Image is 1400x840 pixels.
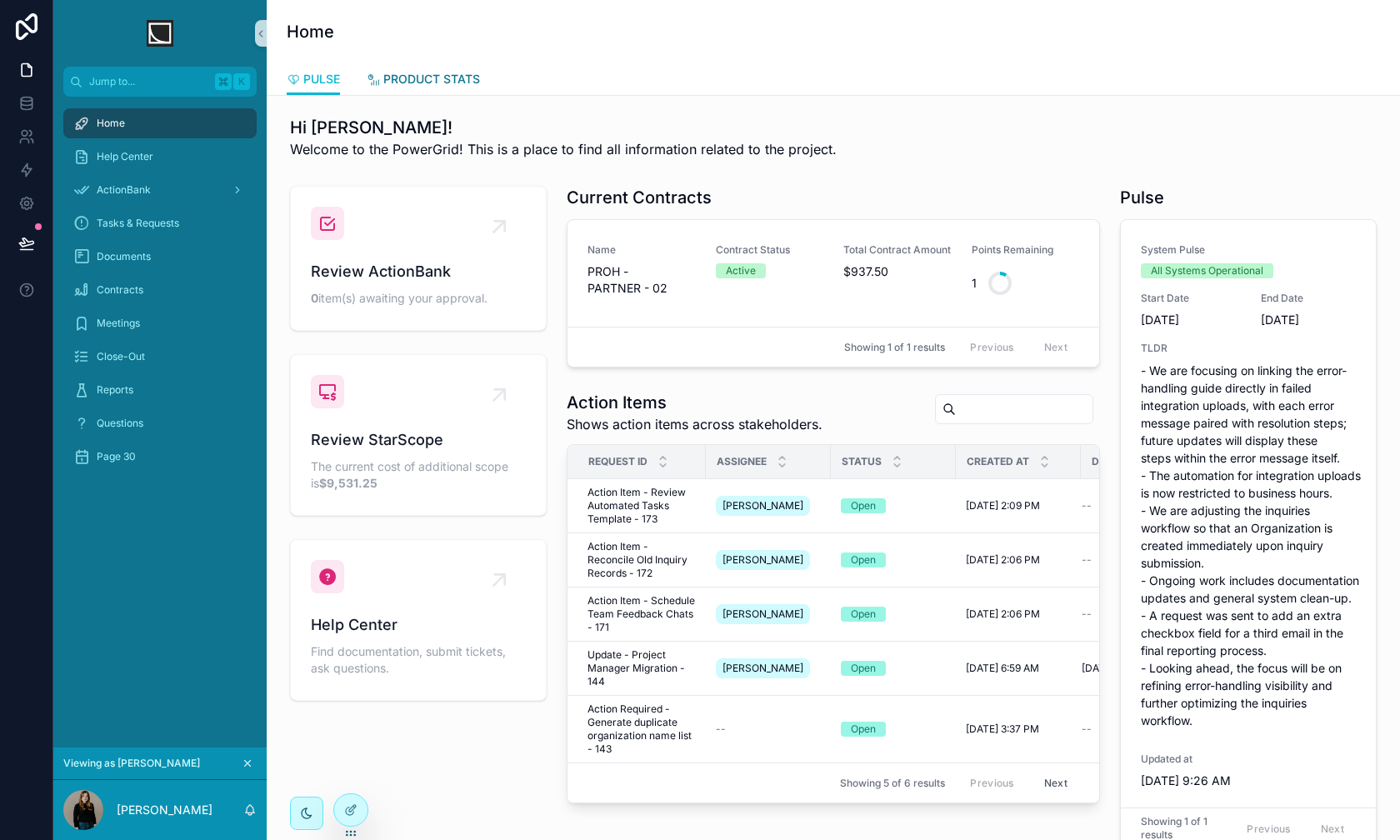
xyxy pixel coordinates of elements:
span: [DATE] [1261,312,1361,328]
span: Points Remaining [972,243,1080,257]
a: Help Center [63,142,257,172]
span: Page 30 [97,450,136,463]
a: PRODUCT STATS [367,64,480,97]
a: [PERSON_NAME] [716,547,821,573]
a: -- [1082,499,1186,512]
button: Next [1032,770,1079,796]
a: PULSE [287,64,340,96]
span: PROH - PARTNER - 02 [587,263,696,297]
span: -- [1082,553,1092,567]
strong: $9,531.25 [319,476,377,490]
div: scrollable content [53,97,267,493]
span: System Pulse [1141,243,1361,257]
p: - We are focusing on linking the error-handling guide directly in failed integration uploads, wit... [1141,362,1361,729]
a: [DATE] 2:09 PM [966,499,1071,512]
div: Open [851,552,876,567]
span: Close-Out [97,350,145,363]
a: Action Item - Schedule Team Feedback Chats - 171 [587,594,696,634]
a: NamePROH - PARTNER - 02Contract StatusActiveTotal Contract Amount$937.50Points Remaining1 [567,220,1099,327]
span: Tasks & Requests [97,217,179,230]
a: -- [1082,722,1186,736]
span: item(s) awaiting your approval. [311,290,526,307]
a: Reports [63,375,257,405]
p: [PERSON_NAME] [117,802,212,818]
span: Home [97,117,125,130]
a: Update - Project Manager Migration - 144 [587,648,696,688]
span: Viewing as [PERSON_NAME] [63,757,200,770]
a: Action Item - Review Automated Tasks Template - 173 [587,486,696,526]
span: -- [716,722,726,736]
span: TLDR [1141,342,1361,355]
span: Questions [97,417,143,430]
a: -- [716,722,821,736]
span: Status [842,455,882,468]
a: [DATE] 2:06 PM [966,607,1071,621]
div: Open [851,498,876,513]
a: Open [841,498,946,513]
span: [DATE] 2:06 PM [966,553,1040,567]
span: Showing 1 of 1 results [844,341,945,354]
a: -- [1082,607,1186,621]
a: -- [1082,553,1186,567]
span: Jump to... [89,75,208,88]
span: Request ID [588,455,647,468]
span: [DATE] 9:26 AM [1141,772,1361,789]
button: Jump to...K [63,67,257,97]
a: System PulseAll Systems OperationalStart Date[DATE]End Date[DATE]TLDR- We are focusing on linking... [1121,220,1376,812]
a: Contracts [63,275,257,305]
a: [DATE] 6:59 AM [966,662,1071,675]
a: Review ActionBank 0item(s) awaiting your approval. [291,187,546,330]
span: End Date [1261,292,1361,305]
a: Documents [63,242,257,272]
a: [DATE] 3:37 PM [966,722,1071,736]
a: Page 30 [63,442,257,472]
span: [PERSON_NAME] [722,499,803,512]
span: ActionBank [97,183,151,197]
div: Open [851,722,876,737]
a: [PERSON_NAME] [716,655,821,682]
span: [DATE] 3:37 PM [966,722,1039,736]
span: [DATE] 2:09 PM [966,499,1040,512]
a: Action Item - Reconcile Old Inquiry Records - 172 [587,540,696,580]
a: ActionBank [63,175,257,205]
a: [PERSON_NAME] [716,601,821,627]
span: [DATE] [1141,312,1241,328]
strong: 0 [311,291,318,305]
span: -- [1082,607,1092,621]
span: Help Center [97,150,153,163]
span: Find documentation, submit tickets, ask questions. [311,643,526,677]
span: Updated at [1141,752,1361,766]
a: Tasks & Requests [63,208,257,238]
span: K [235,75,248,88]
span: Action Required - Generate duplicate organization name list - 143 [587,702,696,756]
h1: Hi [PERSON_NAME]! [290,116,837,139]
span: Contract Status [716,243,824,257]
span: Review StarScope [311,428,526,452]
span: Created at [967,455,1029,468]
span: Welcome to the PowerGrid! This is a place to find all information related to the project. [290,139,837,159]
span: [PERSON_NAME] [722,553,803,567]
span: PRODUCT STATS [383,71,480,87]
img: App logo [147,20,173,47]
span: Name [587,243,696,257]
span: [DATE] 6:59 AM [966,662,1039,675]
span: Contracts [97,283,143,297]
a: Meetings [63,308,257,338]
h1: Current Contracts [567,186,712,209]
div: Open [851,607,876,622]
a: Home [63,108,257,138]
span: The current cost of additional scope is [311,458,526,492]
span: [DATE] [1082,662,1114,675]
span: Help Center [311,613,526,637]
a: Review StarScopeThe current cost of additional scope is$9,531.25 [291,355,546,515]
a: [DATE] 2:06 PM [966,553,1071,567]
a: [PERSON_NAME] [716,492,821,519]
a: Open [841,607,946,622]
div: All Systems Operational [1151,263,1263,278]
span: Start Date [1141,292,1241,305]
span: Documents [97,250,151,263]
